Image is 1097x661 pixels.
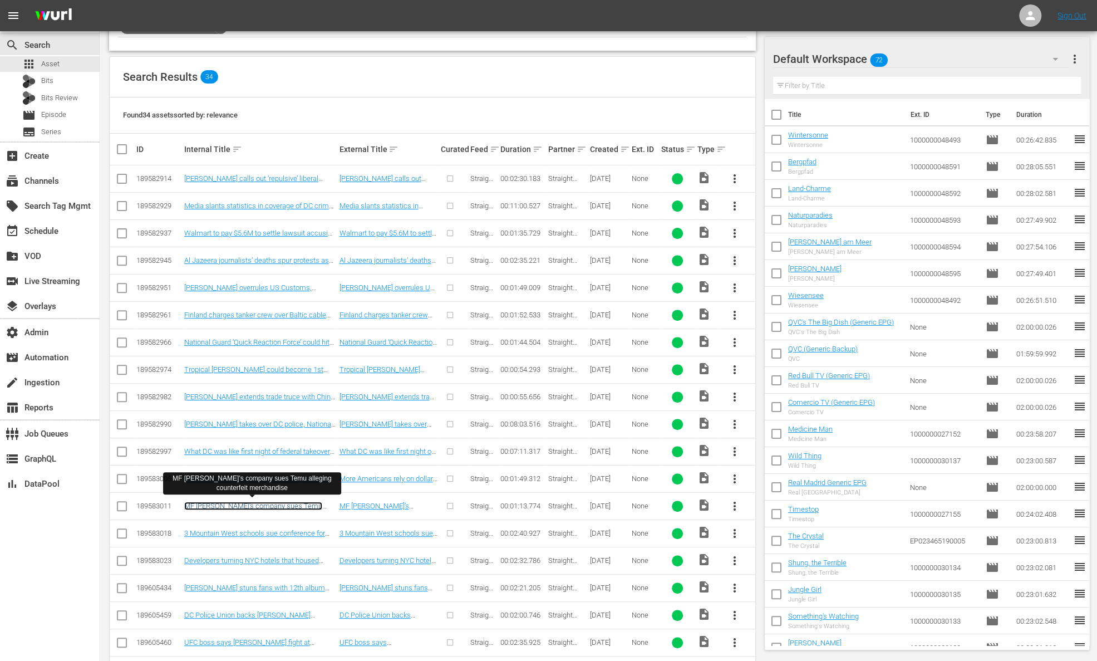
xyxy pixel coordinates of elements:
[1011,207,1073,233] td: 00:27:49.902
[1073,427,1086,440] span: reorder
[906,260,981,287] td: 1000000048595
[985,160,998,173] span: Episode
[985,454,998,467] span: Episode
[773,43,1069,75] div: Default Workspace
[788,425,833,433] a: Medicine Man
[788,302,824,309] div: Wiesensee
[339,283,435,309] a: [PERSON_NAME] overrules US Customs, decides gold will not face tariffs
[721,384,747,410] button: more_vert
[632,447,658,456] div: None
[548,474,587,491] span: Straight Arrow News
[1073,133,1086,146] span: reorder
[136,338,181,346] div: 189582966
[985,240,998,253] span: Episode
[721,466,747,492] button: more_vert
[136,393,181,401] div: 189582982
[632,338,658,346] div: None
[985,320,998,334] span: Episode
[1073,346,1086,360] span: reorder
[7,9,20,22] span: menu
[339,202,424,227] a: Media slants statistics in coverage of DC crime: Bias Breakdown
[6,326,19,339] span: Admin
[184,338,334,355] a: National Guard ‘Quick Reaction Force’ could hit cities in one hour during unrest
[22,91,36,105] div: Bits Review
[788,318,894,326] a: QVC's The Big Dish (Generic EPG)
[788,158,816,166] a: Bergpfad
[788,99,904,130] th: Title
[727,418,741,431] span: more_vert
[906,314,981,340] td: None
[590,229,628,237] div: [DATE]
[906,153,981,180] td: 1000000048591
[548,447,587,464] span: Straight Arrow News
[590,311,628,319] div: [DATE]
[136,311,181,319] div: 189582961
[22,109,36,122] span: Episode
[1011,180,1073,207] td: 00:28:02.581
[500,283,545,292] div: 00:01:49.009
[788,195,831,202] div: Land-Charme
[721,547,747,574] button: more_vert
[721,411,747,438] button: more_vert
[184,229,336,246] a: Walmart to pay $5.6M to settle lawsuit accusing it of overcharging customers
[788,452,821,460] a: Wild Thing
[41,109,66,120] span: Episode
[906,394,981,420] td: None
[1073,293,1086,306] span: reorder
[727,363,741,376] span: more_vert
[632,145,658,154] div: Ext. ID
[727,254,741,267] span: more_vert
[1011,340,1073,367] td: 01:59:59.992
[697,389,711,403] span: Video
[184,447,334,464] a: What DC was like first night of federal takeover: SAN reporter hits the streets
[985,213,998,227] span: Episode
[721,275,747,301] button: more_vert
[721,493,747,520] button: more_vert
[788,532,824,540] a: The Crystal
[906,126,981,153] td: 1000000048493
[6,376,19,389] span: Ingestion
[339,365,425,399] a: Tropical [PERSON_NAME] could become 1st major hurricane of 2025 by week’s end
[548,420,587,437] span: Straight Arrow News
[136,202,181,210] div: 189582929
[590,283,628,292] div: [DATE]
[721,247,747,274] button: more_vert
[1073,159,1086,173] span: reorder
[727,472,741,486] span: more_vert
[548,365,587,382] span: Straight Arrow News
[500,229,545,237] div: 00:01:35.729
[788,265,842,273] a: [PERSON_NAME]
[136,174,181,183] div: 189582914
[590,202,628,210] div: [DATE]
[697,335,711,348] span: Video
[721,193,747,219] button: more_vert
[697,417,711,430] span: Video
[906,447,981,474] td: 1000000030137
[136,474,181,483] div: 189583005
[339,502,432,527] a: MF [PERSON_NAME]’s company sues Temu alleging counterfeit merchandise
[985,347,998,360] span: Episode
[168,474,337,493] div: MF [PERSON_NAME]’s company sues Temu alleging counterfeit merchandise
[1011,367,1073,394] td: 02:00:00.026
[1073,213,1086,226] span: reorder
[470,174,496,233] span: Straight Arrow News. Unbiased. Straight Facts.
[1073,320,1086,333] span: reorder
[1011,474,1073,501] td: 02:00:00.000
[184,143,336,156] div: Internal Title
[339,556,435,581] a: Developers turning NYC hotels that housed migrants into apartments: Report
[1011,287,1073,314] td: 00:26:51.510
[500,174,545,183] div: 00:02:30.183
[697,198,711,212] span: Video
[906,474,981,501] td: None
[985,133,998,146] span: Episode
[6,300,19,313] span: Overlays
[721,575,747,601] button: more_vert
[1073,453,1086,467] span: reorder
[123,70,198,84] span: Search Results
[716,144,726,154] span: sort
[339,584,432,609] a: [PERSON_NAME] stuns fans with 12th album reveal, 'The Life of a Showgirl'
[727,554,741,567] span: more_vert
[721,520,747,547] button: more_vert
[788,345,858,353] a: QVC (Generic Backup)
[184,556,323,573] a: Developers turning NYC hotels that housed migrants into apartments: Report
